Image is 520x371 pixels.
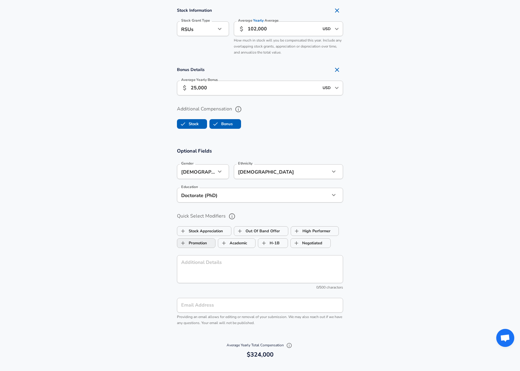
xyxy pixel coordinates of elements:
label: Negotiated [291,237,322,249]
button: BonusBonus [209,119,241,129]
h6: $324,000 [179,350,341,360]
button: Open [333,25,341,33]
span: H-1B [258,237,270,249]
span: Yearly [253,18,264,23]
span: How much in stock will you be compensated this year. Include any overlapping stock grants, apprec... [234,38,342,55]
button: AcademicAcademic [218,238,255,248]
button: Open [333,84,341,92]
label: Bonus [210,118,233,130]
button: H-1BH-1B [258,238,288,248]
span: High Performer [291,225,302,237]
button: NegotiatedNegotiated [290,238,331,248]
span: Average Yearly Total Compensation [227,343,294,348]
label: Stock [177,118,199,130]
button: StockStock [177,119,207,129]
label: Additional Compensation [177,104,343,114]
label: Education [181,185,198,189]
span: Providing an email allows for editing or removal of your submission. We may also reach out if we ... [177,314,342,325]
label: Academic [218,237,247,249]
div: [DEMOGRAPHIC_DATA] [234,164,321,179]
label: Stock Grant Type [181,19,210,22]
label: Out Of Band Offer [234,225,280,237]
label: Average Yearly Bonus [181,78,218,82]
button: PromotionPromotion [177,238,215,248]
input: USD [321,83,333,93]
div: Open chat [496,329,514,347]
input: team@levels.fyi [177,298,343,313]
input: 15,000 [191,81,319,95]
button: Explain Total Compensation [285,341,294,350]
h4: Bonus Details [177,64,343,76]
div: [DEMOGRAPHIC_DATA] [177,164,216,179]
span: Academic [218,237,230,249]
label: High Performer [291,225,330,237]
input: USD [321,24,333,33]
span: Bonus [210,118,221,130]
button: help [227,211,237,221]
label: Promotion [177,237,207,249]
button: Remove Section [331,5,343,17]
span: Stock [177,118,189,130]
div: RSUs [177,21,216,36]
label: Ethnicity [238,162,252,165]
span: Out Of Band Offer [234,225,246,237]
label: Average Average [238,19,279,22]
h3: Optional Fields [177,147,343,154]
div: 0/500 characters [177,285,343,291]
span: Negotiated [291,237,302,249]
label: H-1B [258,237,280,249]
input: 40,000 [248,21,319,36]
h4: Stock Information [177,5,343,17]
label: Stock Appreciation [177,225,223,237]
button: Out Of Band OfferOut Of Band Offer [234,226,288,236]
label: Quick Select Modifiers [177,211,343,221]
span: Promotion [177,237,189,249]
span: Stock Appreciation [177,225,189,237]
button: Remove Section [331,64,343,76]
div: Doctorate (PhD) [177,188,321,203]
label: Gender [181,162,193,165]
button: High PerformerHigh Performer [291,226,339,236]
button: help [233,104,243,114]
button: Stock AppreciationStock Appreciation [177,226,231,236]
